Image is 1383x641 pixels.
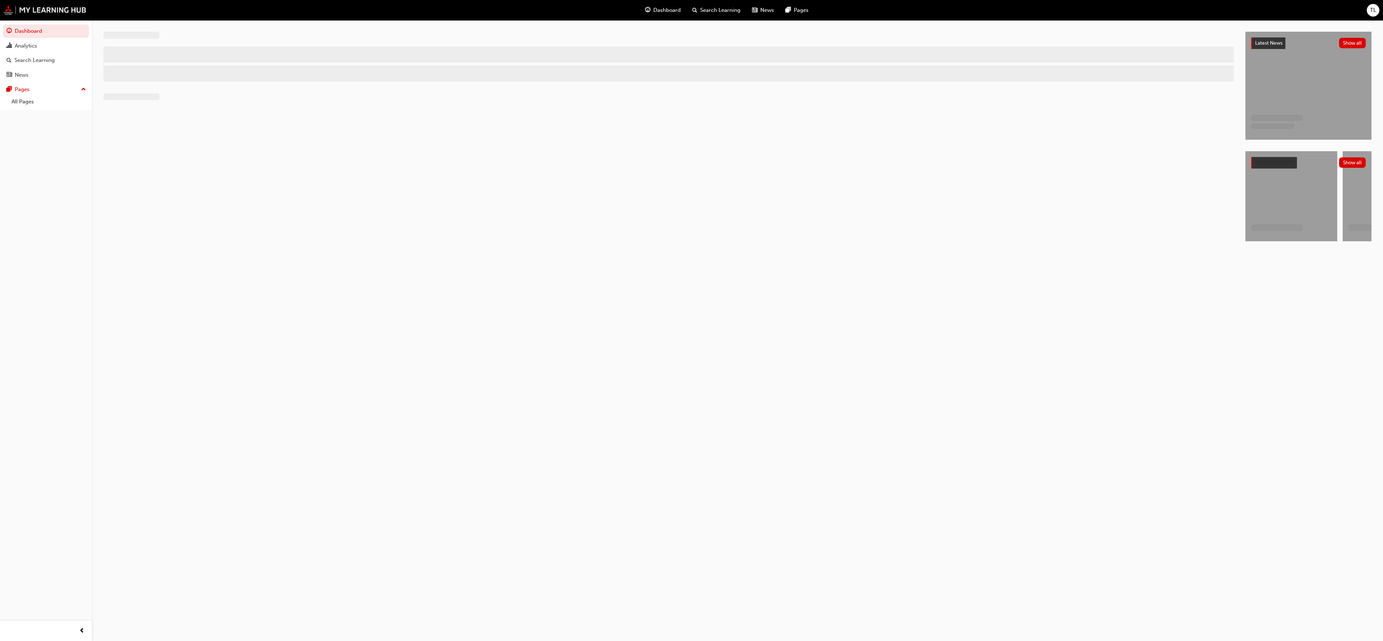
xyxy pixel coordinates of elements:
[3,23,89,83] button: DashboardAnalyticsSearch LearningNews
[780,3,814,18] a: pages-iconPages
[700,6,740,14] span: Search Learning
[686,3,746,18] a: search-iconSearch Learning
[15,71,28,79] div: News
[81,85,86,94] span: up-icon
[760,6,774,14] span: News
[786,6,791,15] span: pages-icon
[692,6,697,15] span: search-icon
[3,39,89,53] a: Analytics
[746,3,780,18] a: news-iconNews
[6,72,12,79] span: news-icon
[6,57,12,64] span: search-icon
[1367,4,1379,17] button: TL
[1255,40,1283,46] span: Latest News
[1251,157,1366,169] a: Show all
[1339,157,1366,168] button: Show all
[6,43,12,49] span: chart-icon
[645,6,650,15] span: guage-icon
[794,6,809,14] span: Pages
[1339,38,1366,48] button: Show all
[3,54,89,67] a: Search Learning
[3,24,89,38] a: Dashboard
[639,3,686,18] a: guage-iconDashboard
[4,5,86,15] img: mmal
[3,83,89,96] button: Pages
[1251,37,1366,49] a: Latest NewsShow all
[15,85,30,94] div: Pages
[1370,6,1376,14] span: TL
[653,6,681,14] span: Dashboard
[6,28,12,35] span: guage-icon
[79,627,85,636] span: prev-icon
[14,56,55,64] div: Search Learning
[752,6,757,15] span: news-icon
[6,86,12,93] span: pages-icon
[9,96,89,107] a: All Pages
[3,68,89,82] a: News
[15,42,37,50] div: Analytics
